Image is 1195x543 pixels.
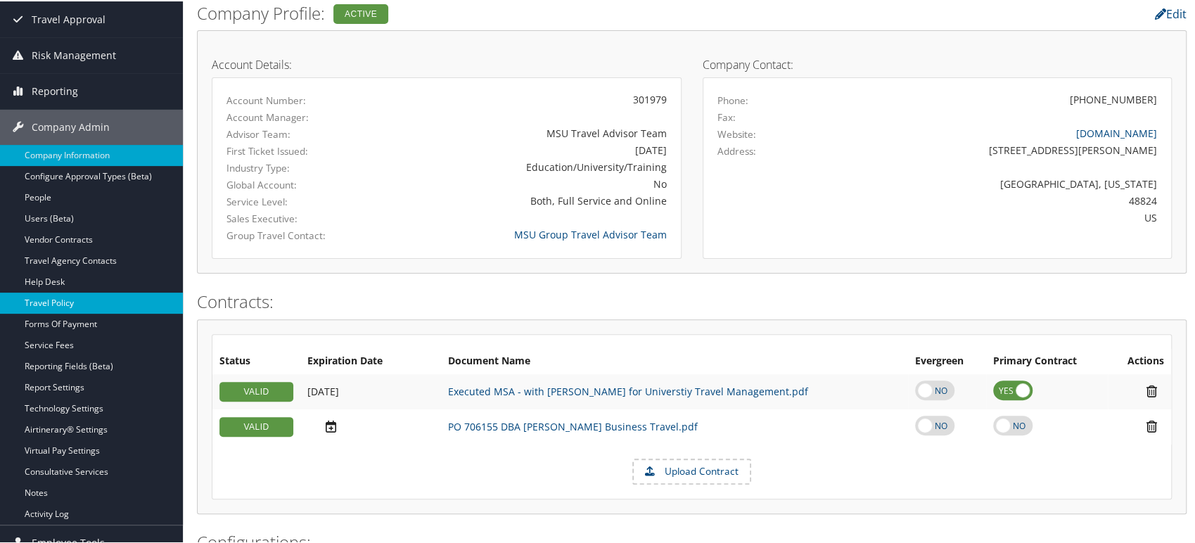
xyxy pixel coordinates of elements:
label: Advisor Team: [226,126,359,140]
div: Both, Full Service and Online [381,192,667,207]
span: [DATE] [307,383,339,397]
h4: Account Details: [212,58,682,69]
a: Edit [1155,5,1187,20]
a: [DOMAIN_NAME] [1076,125,1157,139]
label: First Ticket Issued: [226,143,359,157]
label: Service Level: [226,193,359,207]
a: PO 706155 DBA [PERSON_NAME] Business Travel.pdf [448,419,698,432]
span: Company Admin [32,108,110,143]
div: [PHONE_NUMBER] [1070,91,1157,106]
label: Phone: [717,92,748,106]
div: No [381,175,667,190]
span: Travel Approval [32,1,106,36]
th: Document Name [441,347,908,373]
div: 301979 [381,91,667,106]
label: Address: [717,143,756,157]
th: Actions [1108,347,1171,373]
div: MSU Travel Advisor Team [381,124,667,139]
label: Global Account: [226,177,359,191]
div: 48824 [832,192,1157,207]
div: US [832,209,1157,224]
div: Education/University/Training [381,158,667,173]
th: Primary Contract [986,347,1108,373]
th: Status [212,347,300,373]
div: [GEOGRAPHIC_DATA], [US_STATE] [832,175,1157,190]
div: Add/Edit Date [307,384,434,397]
div: VALID [219,381,293,400]
div: [STREET_ADDRESS][PERSON_NAME] [832,141,1157,156]
span: Reporting [32,72,78,108]
div: Add/Edit Date [307,418,434,433]
th: Expiration Date [300,347,441,373]
label: Sales Executive: [226,210,359,224]
label: Account Number: [226,92,359,106]
label: Upload Contract [634,459,750,483]
label: Group Travel Contact: [226,227,359,241]
label: Website: [717,126,756,140]
div: [DATE] [381,141,667,156]
th: Evergreen [908,347,986,373]
span: Risk Management [32,37,116,72]
a: MSU Group Travel Advisor Team [514,226,667,240]
div: VALID [219,416,293,435]
label: Account Manager: [226,109,359,123]
a: Executed MSA - with [PERSON_NAME] for Universtiy Travel Management.pdf [448,383,808,397]
h4: Company Contact: [703,58,1172,69]
label: Fax: [717,109,736,123]
i: Remove Contract [1139,383,1164,397]
label: Industry Type: [226,160,359,174]
i: Remove Contract [1139,418,1164,433]
h2: Contracts: [197,288,1187,312]
div: Active [333,3,388,23]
